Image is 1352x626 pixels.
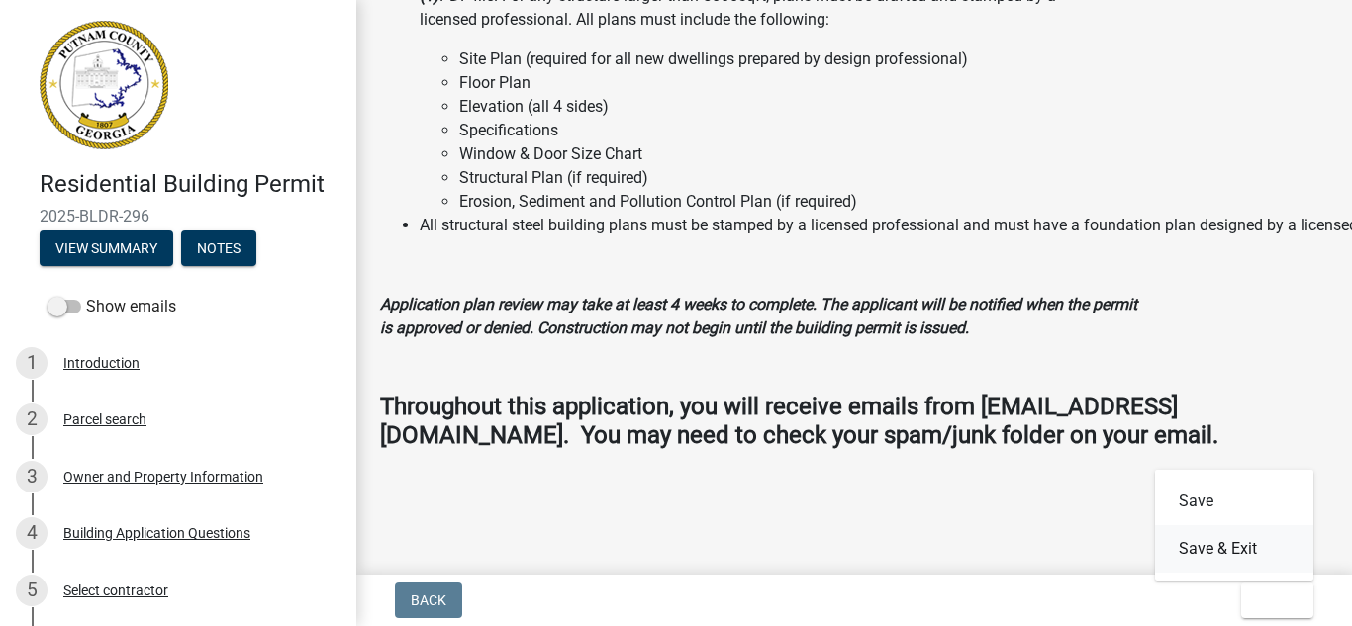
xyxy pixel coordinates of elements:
div: Select contractor [63,583,168,597]
div: Parcel search [63,412,146,426]
label: Show emails [48,295,176,318]
div: Building Application Questions [63,526,250,540]
wm-modal-confirm: Notes [181,241,256,257]
div: Introduction [63,356,140,370]
li: Specifications [459,119,1328,142]
button: Back [395,582,462,618]
li: Site Plan (required for all new dwellings prepared by design professional) [459,47,1328,71]
img: Putnam County, Georgia [40,21,168,149]
span: Exit [1257,592,1286,608]
div: 5 [16,575,48,606]
button: Exit [1241,582,1313,618]
h4: Residential Building Permit [40,170,340,199]
button: View Summary [40,230,173,266]
div: 1 [16,347,48,379]
span: 2025-BLDR-296 [40,207,317,225]
li: Elevation (all 4 sides) [459,95,1328,119]
button: Notes [181,230,256,266]
button: Save [1155,478,1313,525]
strong: Application plan review may take at least 4 weeks to complete. The applicant will be notified whe... [380,295,1137,337]
wm-modal-confirm: Summary [40,241,173,257]
li: Floor Plan [459,71,1328,95]
li: Erosion, Sediment and Pollution Control Plan (if required) [459,190,1328,214]
span: Back [411,592,446,608]
li: All structural steel building plans must be stamped by a licensed professional and must have a fo... [420,214,1328,237]
div: 2 [16,403,48,435]
div: Exit [1155,470,1313,581]
li: Structural Plan (if required) [459,166,1328,190]
div: Owner and Property Information [63,470,263,484]
div: 4 [16,517,48,549]
li: Window & Door Size Chart [459,142,1328,166]
div: 3 [16,461,48,492]
button: Save & Exit [1155,525,1313,573]
strong: Throughout this application, you will receive emails from [EMAIL_ADDRESS][DOMAIN_NAME]. You may n... [380,393,1218,449]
